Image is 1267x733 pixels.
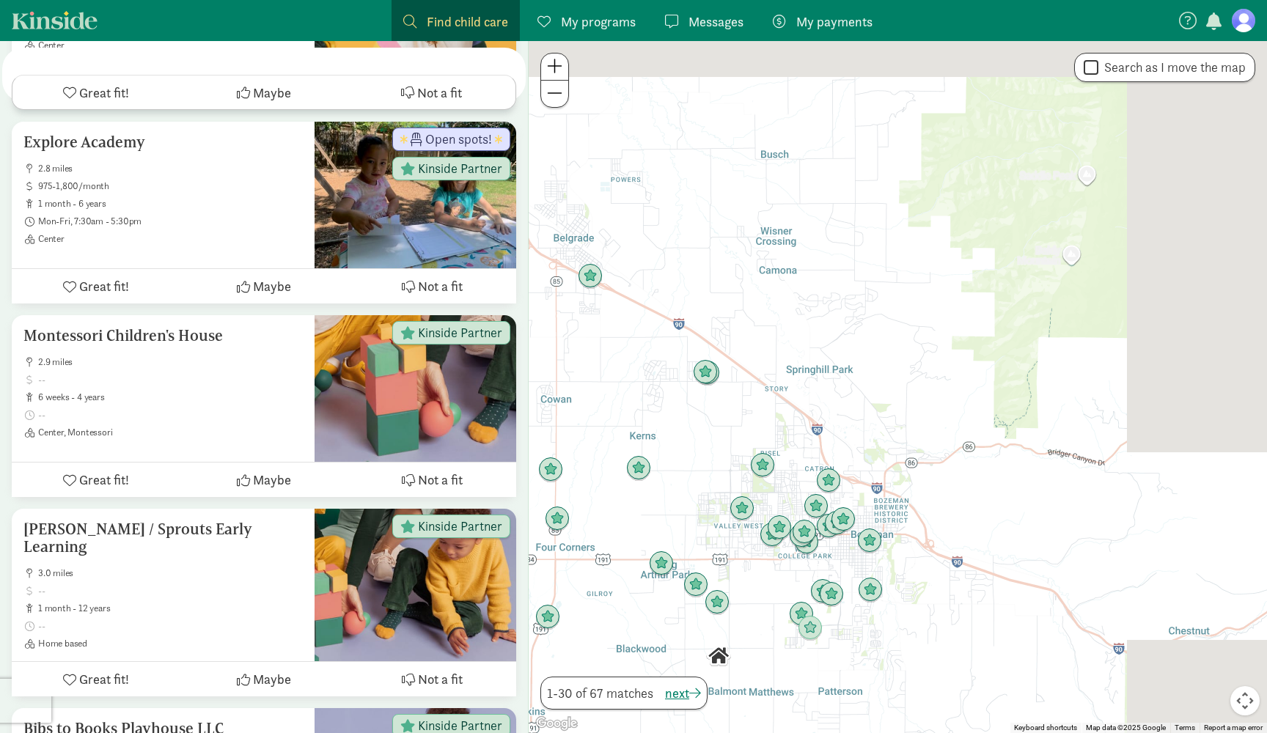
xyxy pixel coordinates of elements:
[38,163,303,174] span: 2.8 miles
[180,75,348,109] button: Maybe
[1014,723,1077,733] button: Keyboard shortcuts
[79,669,129,689] span: Great fit!
[649,551,674,576] div: Click to see details
[38,180,303,192] span: 975-1,800/month
[38,391,303,403] span: 6 weeks - 4 years
[824,511,849,536] div: Click to see details
[578,264,603,289] div: Click to see details
[79,276,129,296] span: Great fit!
[38,603,303,614] span: 1 month - 12 years
[427,12,508,32] span: Find child care
[418,276,463,296] span: Not a fit
[831,507,856,532] div: Click to see details
[418,470,463,490] span: Not a fit
[417,83,462,103] span: Not a fit
[38,567,303,579] span: 3.0 miles
[857,528,882,553] div: Click to see details
[1086,723,1166,732] span: Map data ©2025 Google
[38,40,303,51] span: Center
[23,133,303,151] h5: Explore Academy
[253,276,291,296] span: Maybe
[545,507,570,531] div: Click to see details
[695,361,720,386] div: Click to see details
[418,719,502,732] span: Kinside Partner
[38,356,303,368] span: 2.9 miles
[750,453,775,478] div: Click to see details
[794,530,819,555] div: Click to see details
[180,662,348,696] button: Maybe
[253,669,291,689] span: Maybe
[796,12,873,32] span: My payments
[38,638,303,649] span: Home based
[38,233,303,245] span: Center
[705,590,730,615] div: Click to see details
[79,83,129,103] span: Great fit!
[532,714,581,733] a: Open this area in Google Maps (opens a new window)
[1230,686,1260,715] button: Map camera controls
[730,496,754,521] div: Click to see details
[12,11,98,29] a: Kinside
[348,662,516,696] button: Not a fit
[1098,59,1246,76] label: Search as I move the map
[789,602,814,627] div: Click to see details
[792,520,817,545] div: Click to see details
[418,520,502,533] span: Kinside Partner
[789,523,814,548] div: Click to see details
[858,578,883,603] div: Click to see details
[418,162,502,175] span: Kinside Partner
[693,360,718,385] div: Click to see details
[760,523,785,548] div: Click to see details
[688,12,743,32] span: Messages
[12,269,180,303] button: Great fit!
[79,470,129,490] span: Great fit!
[538,457,563,482] div: Click to see details
[683,572,708,597] div: Click to see details
[348,463,516,497] button: Not a fit
[532,714,581,733] img: Google
[626,456,651,481] div: Click to see details
[253,83,291,103] span: Maybe
[665,683,701,703] button: next
[12,75,180,109] button: Great fit!
[23,327,303,345] h5: Montessori Children's House
[418,326,502,339] span: Kinside Partner
[418,669,463,689] span: Not a fit
[253,470,291,490] span: Maybe
[706,644,731,668] div: Click to see details
[38,216,303,227] span: Mon-Fri, 7:30am - 5:30pm
[348,75,515,109] button: Not a fit
[547,683,653,703] span: 1-30 of 67 matches
[535,605,560,630] div: Click to see details
[425,133,492,146] span: Open spots!
[819,582,844,607] div: Click to see details
[38,427,303,438] span: Center, Montessori
[804,494,829,519] div: Click to see details
[767,515,792,540] div: Click to see details
[348,269,516,303] button: Not a fit
[23,520,303,556] h5: [PERSON_NAME] / Sprouts Early Learning
[1204,723,1263,732] a: Report a map error
[810,579,835,604] div: Click to see details
[12,463,180,497] button: Great fit!
[38,198,303,210] span: 1 month - 6 years
[12,662,180,696] button: Great fit!
[816,468,841,493] div: Click to see details
[180,463,348,497] button: Maybe
[798,616,823,641] div: Click to see details
[180,269,348,303] button: Maybe
[561,12,636,32] span: My programs
[1175,723,1195,732] a: Terms (opens in new tab)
